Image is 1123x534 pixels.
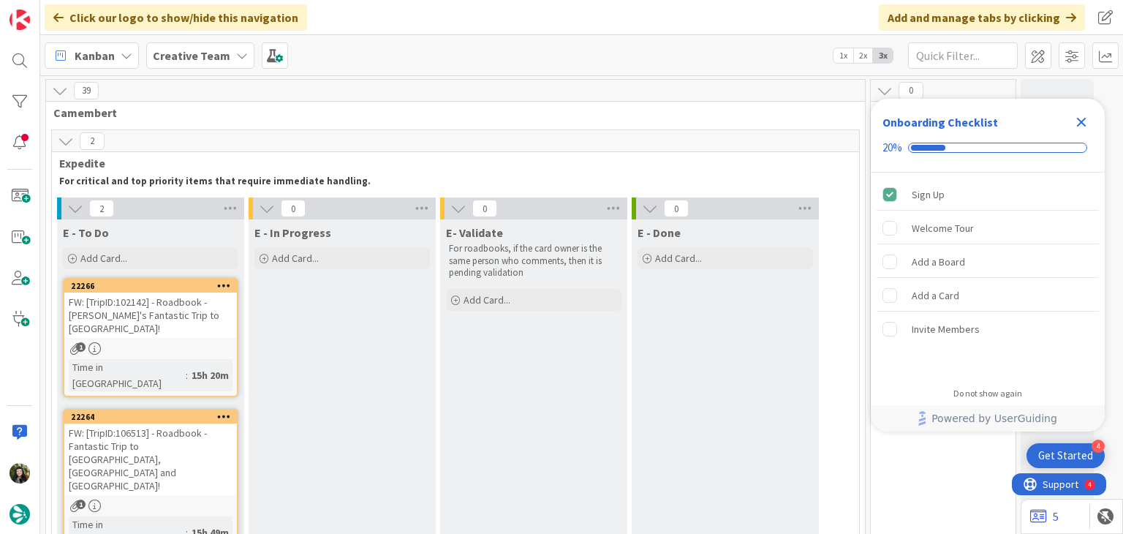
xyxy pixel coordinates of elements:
[63,278,238,397] a: 22266FW: [TripID:102142] - Roadbook - [PERSON_NAME]'s Fantastic Trip to [GEOGRAPHIC_DATA]!Time in...
[1030,508,1059,525] a: 5
[877,246,1099,278] div: Add a Board is incomplete.
[69,359,186,391] div: Time in [GEOGRAPHIC_DATA]
[71,281,237,291] div: 22266
[882,141,1093,154] div: Checklist progress: 20%
[931,410,1057,427] span: Powered by UserGuiding
[80,132,105,150] span: 2
[186,367,188,383] span: :
[64,279,237,293] div: 22266
[45,4,307,31] div: Click our logo to show/hide this navigation
[10,463,30,484] img: BC
[953,388,1022,399] div: Do not show again
[272,252,319,265] span: Add Card...
[655,252,702,265] span: Add Card...
[877,178,1099,211] div: Sign Up is complete.
[59,156,841,170] span: Expedite
[64,293,237,338] div: FW: [TripID:102142] - Roadbook - [PERSON_NAME]'s Fantastic Trip to [GEOGRAPHIC_DATA]!
[446,225,503,240] span: E- Validate
[31,2,67,20] span: Support
[877,212,1099,244] div: Welcome Tour is incomplete.
[188,367,232,383] div: 15h 20m
[871,99,1105,432] div: Checklist Container
[64,410,237,495] div: 22264FW: [TripID:106513] - Roadbook - Fantastic Trip to [GEOGRAPHIC_DATA], [GEOGRAPHIC_DATA] and ...
[882,113,998,131] div: Onboarding Checklist
[10,504,30,524] img: avatar
[53,105,847,120] span: Camembert
[76,6,80,18] div: 4
[464,293,510,307] span: Add Card...
[153,48,230,63] b: Creative Team
[71,412,237,422] div: 22264
[899,82,923,99] span: 0
[64,424,237,495] div: FW: [TripID:106513] - Roadbook - Fantastic Trip to [GEOGRAPHIC_DATA], [GEOGRAPHIC_DATA] and [GEOG...
[281,200,306,217] span: 0
[833,48,853,63] span: 1x
[908,42,1018,69] input: Quick Filter...
[638,225,681,240] span: E - Done
[75,47,115,64] span: Kanban
[664,200,689,217] span: 0
[76,500,86,509] span: 1
[878,405,1097,432] a: Powered by UserGuiding
[76,342,86,352] span: 1
[1092,440,1105,453] div: 4
[472,200,497,217] span: 0
[74,82,99,99] span: 39
[64,279,237,338] div: 22266FW: [TripID:102142] - Roadbook - [PERSON_NAME]'s Fantastic Trip to [GEOGRAPHIC_DATA]!
[912,186,945,203] div: Sign Up
[1026,443,1105,468] div: Open Get Started checklist, remaining modules: 4
[871,405,1105,432] div: Footer
[912,320,980,338] div: Invite Members
[59,175,371,187] strong: For critical and top priority items that require immediate handling.
[912,287,959,304] div: Add a Card
[873,48,893,63] span: 3x
[449,243,619,279] p: For roadbooks, if the card owner is the same person who comments, then it is pending validation
[1070,110,1093,134] div: Close Checklist
[871,173,1105,378] div: Checklist items
[877,279,1099,312] div: Add a Card is incomplete.
[10,10,30,30] img: Visit kanbanzone.com
[879,4,1085,31] div: Add and manage tabs by clicking
[64,410,237,424] div: 22264
[89,200,114,217] span: 2
[1038,448,1093,463] div: Get Started
[877,313,1099,345] div: Invite Members is incomplete.
[80,252,127,265] span: Add Card...
[912,253,965,271] div: Add a Board
[63,225,109,240] span: E - To Do
[853,48,873,63] span: 2x
[882,141,902,154] div: 20%
[254,225,331,240] span: E - In Progress
[912,219,974,237] div: Welcome Tour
